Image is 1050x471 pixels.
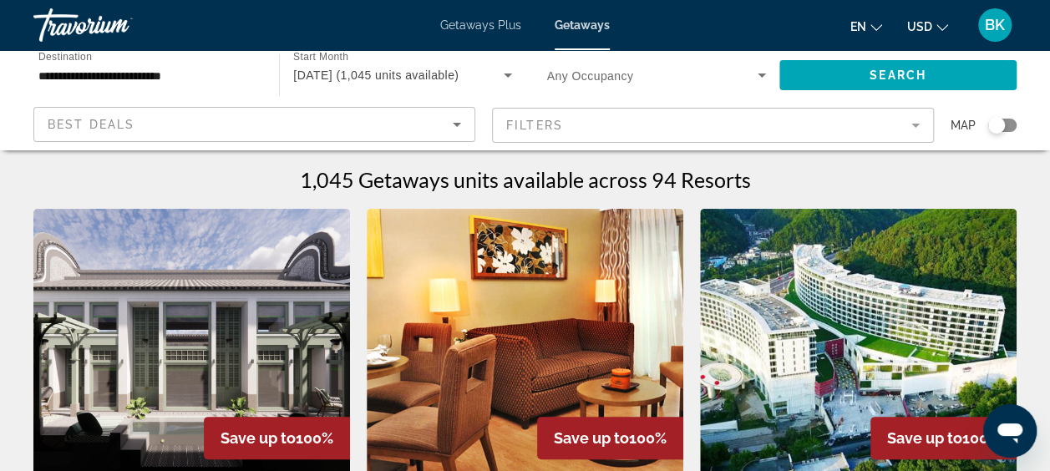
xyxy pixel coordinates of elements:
div: 100% [537,417,683,459]
span: Best Deals [48,118,134,131]
button: User Menu [973,8,1017,43]
span: BK [985,17,1005,33]
iframe: Button to launch messaging window [983,404,1037,458]
span: Search [870,68,926,82]
button: Change currency [907,14,948,38]
span: en [850,20,866,33]
mat-select: Sort by [48,114,461,134]
span: [DATE] (1,045 units available) [293,68,459,82]
a: Getaways [555,18,610,32]
a: Getaways Plus [440,18,521,32]
button: Change language [850,14,882,38]
span: Destination [38,51,92,62]
h1: 1,045 Getaways units available across 94 Resorts [300,167,751,192]
a: Travorium [33,3,200,47]
span: Save up to [221,429,296,447]
span: Any Occupancy [547,69,634,83]
button: Filter [492,107,934,144]
span: Save up to [887,429,962,447]
span: Start Month [293,52,348,63]
span: Map [951,114,976,137]
span: Save up to [554,429,629,447]
div: 100% [204,417,350,459]
div: 100% [870,417,1017,459]
span: USD [907,20,932,33]
button: Search [779,60,1017,90]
